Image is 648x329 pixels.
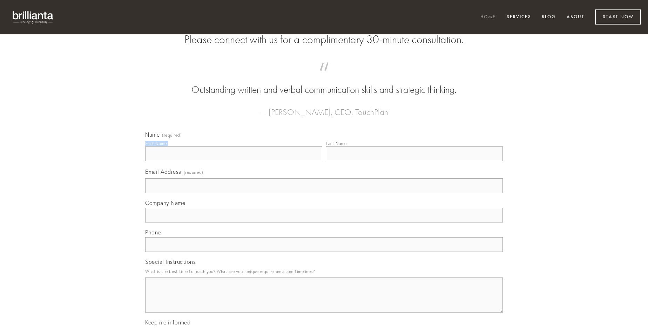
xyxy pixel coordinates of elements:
[145,33,503,46] h2: Please connect with us for a complimentary 30-minute consultation.
[145,131,160,138] span: Name
[537,12,560,23] a: Blog
[156,69,492,97] blockquote: Outstanding written and verbal communication skills and strategic thinking.
[145,258,196,265] span: Special Instructions
[145,168,181,175] span: Email Address
[145,141,167,146] div: First Name
[184,167,203,177] span: (required)
[502,12,536,23] a: Services
[595,9,641,25] a: Start Now
[562,12,589,23] a: About
[145,267,503,276] p: What is the best time to reach you? What are your unique requirements and timelines?
[162,133,182,137] span: (required)
[145,229,161,236] span: Phone
[156,69,492,83] span: “
[326,141,347,146] div: Last Name
[156,97,492,119] figcaption: — [PERSON_NAME], CEO, TouchPlan
[145,319,190,326] span: Keep me informed
[476,12,500,23] a: Home
[7,7,60,27] img: brillianta - research, strategy, marketing
[145,199,185,206] span: Company Name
